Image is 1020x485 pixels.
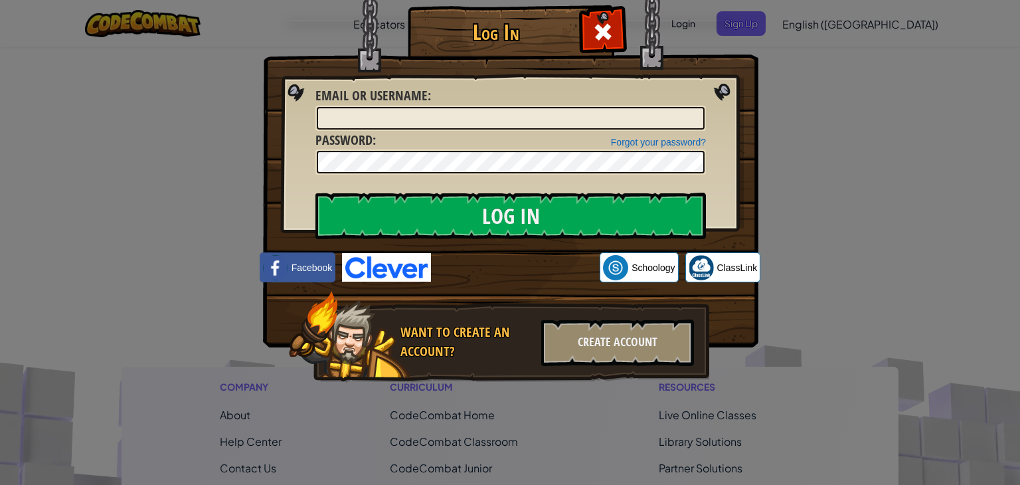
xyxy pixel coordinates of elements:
span: Facebook [292,261,332,274]
a: Forgot your password? [611,137,706,147]
img: facebook_small.png [263,255,288,280]
iframe: Nút Đăng nhập bằng Google [431,253,600,282]
span: Schoology [632,261,675,274]
label: : [315,131,376,150]
div: Create Account [541,320,694,366]
img: clever-logo-blue.png [342,253,431,282]
input: Log In [315,193,706,239]
div: Want to create an account? [400,323,533,361]
span: Email or Username [315,86,428,104]
h1: Log In [411,21,580,44]
img: schoology.png [603,255,628,280]
span: ClassLink [717,261,758,274]
label: : [315,86,431,106]
span: Password [315,131,373,149]
img: classlink-logo-small.png [689,255,714,280]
